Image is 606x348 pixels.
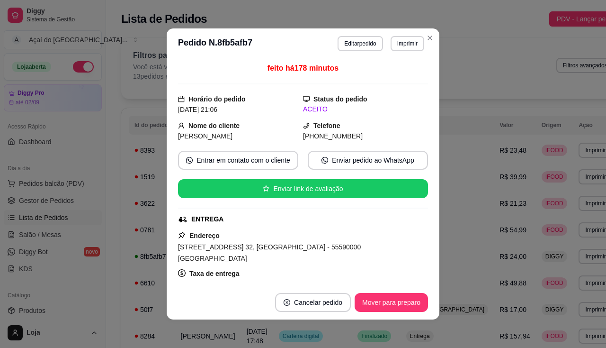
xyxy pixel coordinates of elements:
button: Imprimir [391,36,424,51]
span: [PERSON_NAME] [178,132,232,140]
span: R$ 0,00 [178,281,201,289]
span: desktop [303,96,310,102]
span: star [263,185,269,192]
span: whats-app [321,157,328,164]
span: calendar [178,96,185,102]
span: whats-app [186,157,193,164]
span: feito há 178 minutos [267,64,339,72]
button: starEnviar link de avaliação [178,179,428,198]
span: [PHONE_NUMBER] [303,132,363,140]
strong: Telefone [313,122,340,129]
strong: Nome do cliente [188,122,240,129]
strong: Taxa de entrega [189,270,240,277]
div: ENTREGA [191,214,223,224]
div: ACEITO [303,104,428,114]
span: phone [303,122,310,129]
span: close-circle [284,299,290,306]
button: Close [422,30,437,46]
strong: Endereço [189,232,220,239]
button: whats-appEnviar pedido ao WhatsApp [308,151,428,170]
span: pushpin [178,231,186,239]
button: whats-appEntrar em contato com o cliente [178,151,298,170]
span: [STREET_ADDRESS] 32, [GEOGRAPHIC_DATA] - 55590000 [GEOGRAPHIC_DATA] [178,243,361,262]
span: [DATE] 21:06 [178,106,217,113]
span: dollar [178,269,186,277]
button: close-circleCancelar pedido [275,293,351,312]
h3: Pedido N. 8fb5afb7 [178,36,252,51]
span: user [178,122,185,129]
strong: Status do pedido [313,95,367,103]
button: Editarpedido [338,36,383,51]
button: Mover para preparo [355,293,428,312]
strong: Horário do pedido [188,95,246,103]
